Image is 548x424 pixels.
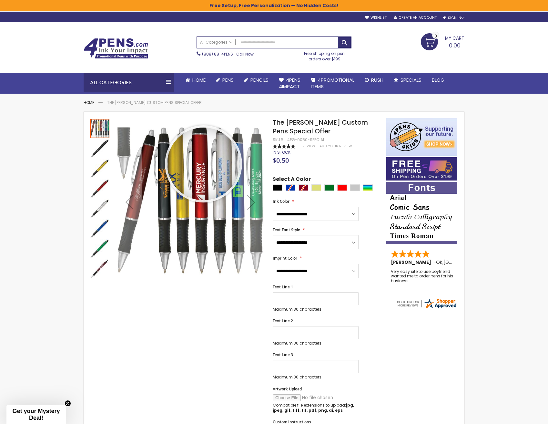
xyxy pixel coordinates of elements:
[386,157,457,181] img: Free shipping on orders over $199
[90,159,109,178] img: The Barton Custom Pens Special Offer
[90,179,109,198] img: The Barton Custom Pens Special Offer
[273,402,354,413] strong: jpg, jpeg, gif, tiff, tif, pdf, png, ai, eps
[311,77,354,90] span: 4PROMOTIONAL ITEMS
[449,41,461,49] span: 0.00
[180,73,211,87] a: Home
[273,375,359,380] p: Maximum 30 characters
[273,255,297,261] span: Imprint Color
[90,138,110,158] div: The Barton Custom Pens Special Offer
[273,144,295,149] div: 100%
[386,182,457,244] img: font-personalization-examples
[436,259,442,265] span: OK
[350,184,360,191] div: Silver
[6,405,66,424] div: Get your Mystery Deal!Close teaser
[90,238,110,258] div: The Barton Custom Pens Special Offer
[239,73,274,87] a: Pencils
[65,400,71,407] button: Close teaser
[273,118,368,136] span: The [PERSON_NAME] Custom Pens Special Offer
[432,77,444,83] span: Blog
[90,118,110,138] div: The Barton Custom Pens Special Offer
[90,218,110,238] div: The Barton Custom Pens Special Offer
[90,259,109,278] img: The Barton Custom Pens Special Offer
[192,77,206,83] span: Home
[337,184,347,191] div: Red
[211,73,239,87] a: Pens
[274,73,306,94] a: 4Pens4impact
[84,38,148,59] img: 4Pens Custom Pens and Promotional Products
[273,386,302,392] span: Artwork Upload
[363,184,373,191] div: Assorted
[320,144,352,149] a: Add Your Review
[396,298,458,309] img: 4pens.com widget logo
[273,184,282,191] div: Black
[202,51,233,57] a: (888) 88-4PENS
[273,284,293,290] span: Text Line 1
[273,199,289,204] span: Ink Color
[273,227,300,233] span: Text Font Style
[421,33,464,49] a: 0.00 0
[273,150,290,155] span: In stock
[273,341,359,346] p: Maximum 30 characters
[495,407,548,424] iframe: Google Customer Reviews
[324,184,334,191] div: Green
[90,258,109,278] div: The Barton Custom Pens Special Offer
[279,77,300,90] span: 4Pens 4impact
[273,150,290,155] div: Availability
[427,73,450,87] a: Blog
[90,198,110,218] div: The Barton Custom Pens Special Offer
[222,77,234,83] span: Pens
[394,15,437,20] a: Create an Account
[117,128,264,275] img: The Barton Custom Pens Special Offer
[200,40,232,45] span: All Categories
[386,118,457,156] img: 4pens 4 kids
[311,184,321,191] div: Gold
[302,144,315,149] span: Review
[391,259,433,265] span: [PERSON_NAME]
[396,305,458,311] a: 4pens.com certificate URL
[401,77,421,83] span: Specials
[12,408,60,421] span: Get your Mystery Deal!
[391,269,453,283] div: Very easy site to use boyfriend wanted me to order pens for his business
[84,100,94,105] a: Home
[273,318,293,324] span: Text Line 2
[107,100,202,105] li: The [PERSON_NAME] Custom Pens Special Offer
[90,199,109,218] img: The Barton Custom Pens Special Offer
[90,158,110,178] div: The Barton Custom Pens Special Offer
[273,403,359,413] p: Compatible file extensions to upload:
[273,176,311,184] span: Select A Color
[90,178,110,198] div: The Barton Custom Pens Special Offer
[298,48,352,61] div: Free shipping on pen orders over $199
[202,51,255,57] span: - Call Now!
[84,73,174,92] div: All Categories
[443,16,464,20] div: Sign In
[389,73,427,87] a: Specials
[273,352,293,357] span: Text Line 3
[273,307,359,312] p: Maximum 30 characters
[90,219,109,238] img: The Barton Custom Pens Special Offer
[434,33,437,39] span: 0
[299,144,316,149] a: 1 Review
[273,137,285,142] strong: SKU
[443,259,491,265] span: [GEOGRAPHIC_DATA]
[273,156,289,165] span: $0.50
[250,77,269,83] span: Pencils
[90,239,109,258] img: The Barton Custom Pens Special Offer
[433,259,491,265] span: - ,
[365,15,387,20] a: Wishlist
[306,73,360,94] a: 4PROMOTIONALITEMS
[360,73,389,87] a: Rush
[238,118,264,286] div: Next
[90,139,109,158] img: The Barton Custom Pens Special Offer
[197,37,236,47] a: All Categories
[371,77,383,83] span: Rush
[287,137,325,142] div: 4PG-9050-SPECIAL
[117,118,142,286] div: Previous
